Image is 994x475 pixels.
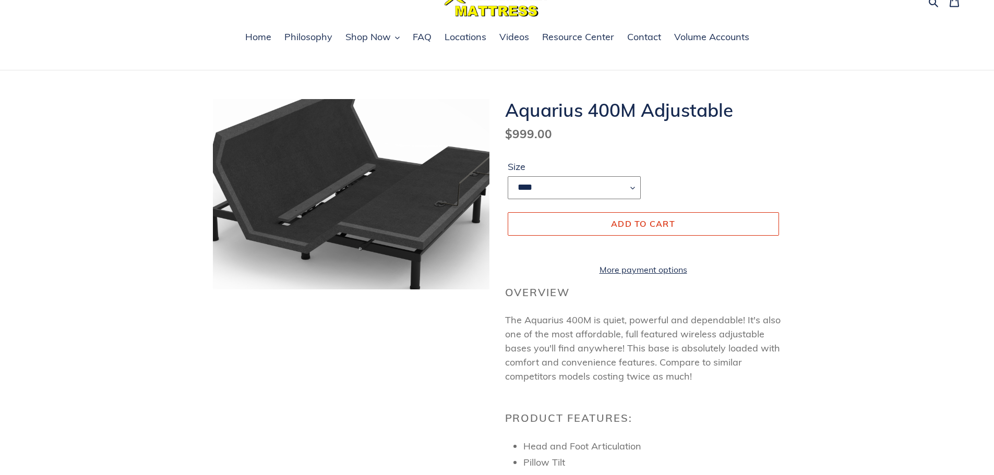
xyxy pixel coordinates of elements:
[340,30,405,45] button: Shop Now
[622,30,666,45] a: Contact
[439,30,492,45] a: Locations
[408,30,437,45] a: FAQ
[508,263,779,276] a: More payment options
[505,286,782,299] h2: Overview
[669,30,755,45] a: Volume Accounts
[627,31,661,43] span: Contact
[284,31,332,43] span: Philosophy
[542,31,614,43] span: Resource Center
[245,31,271,43] span: Home
[345,31,391,43] span: Shop Now
[499,31,529,43] span: Videos
[505,313,782,383] p: The Aquarius 400M is quiet, powerful and dependable! It's also one of the most affordable, full f...
[611,218,675,229] span: Add to cart
[508,160,641,174] label: Size
[279,30,338,45] a: Philosophy
[505,99,782,121] h1: Aquarius 400M Adjustable
[445,31,486,43] span: Locations
[494,30,534,45] a: Videos
[508,212,779,235] button: Add to cart
[674,31,749,43] span: Volume Accounts
[537,30,619,45] a: Resource Center
[505,412,782,424] h2: Product Features:
[413,31,432,43] span: FAQ
[523,455,782,469] li: Pillow Tilt
[523,439,782,453] li: Head and Foot Articulation
[505,126,552,141] span: $999.00
[240,30,277,45] a: Home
